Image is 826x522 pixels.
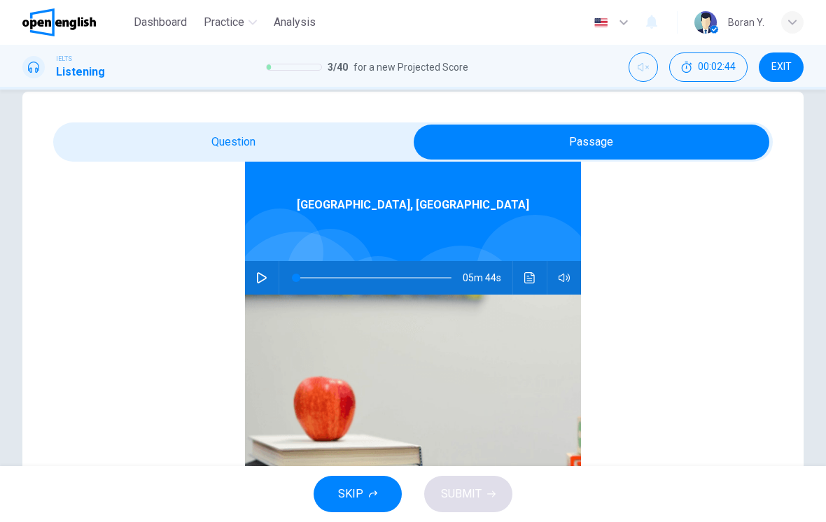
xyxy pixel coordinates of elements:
span: 05m 44s [463,261,512,295]
span: EXIT [771,62,792,73]
img: Profile picture [694,11,717,34]
button: 00:02:44 [669,52,748,82]
h1: Listening [56,64,105,80]
div: Unmute [629,52,658,82]
img: OpenEnglish logo [22,8,96,36]
button: Click to see the audio transcription [519,261,541,295]
span: 3 / 40 [328,59,348,76]
span: [GEOGRAPHIC_DATA], [GEOGRAPHIC_DATA] [297,197,529,213]
button: EXIT [759,52,804,82]
div: Hide [669,52,748,82]
img: en [592,17,610,28]
span: 00:02:44 [698,62,736,73]
span: SKIP [338,484,363,504]
a: OpenEnglish logo [22,8,128,36]
span: Dashboard [134,14,187,31]
span: IELTS [56,54,72,64]
span: Analysis [274,14,316,31]
button: SKIP [314,476,402,512]
span: Practice [204,14,244,31]
span: for a new Projected Score [353,59,468,76]
div: Boran Y. [728,14,764,31]
button: Analysis [268,10,321,35]
img: Darwin, Australia [245,295,581,519]
button: Practice [198,10,262,35]
button: Dashboard [128,10,192,35]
